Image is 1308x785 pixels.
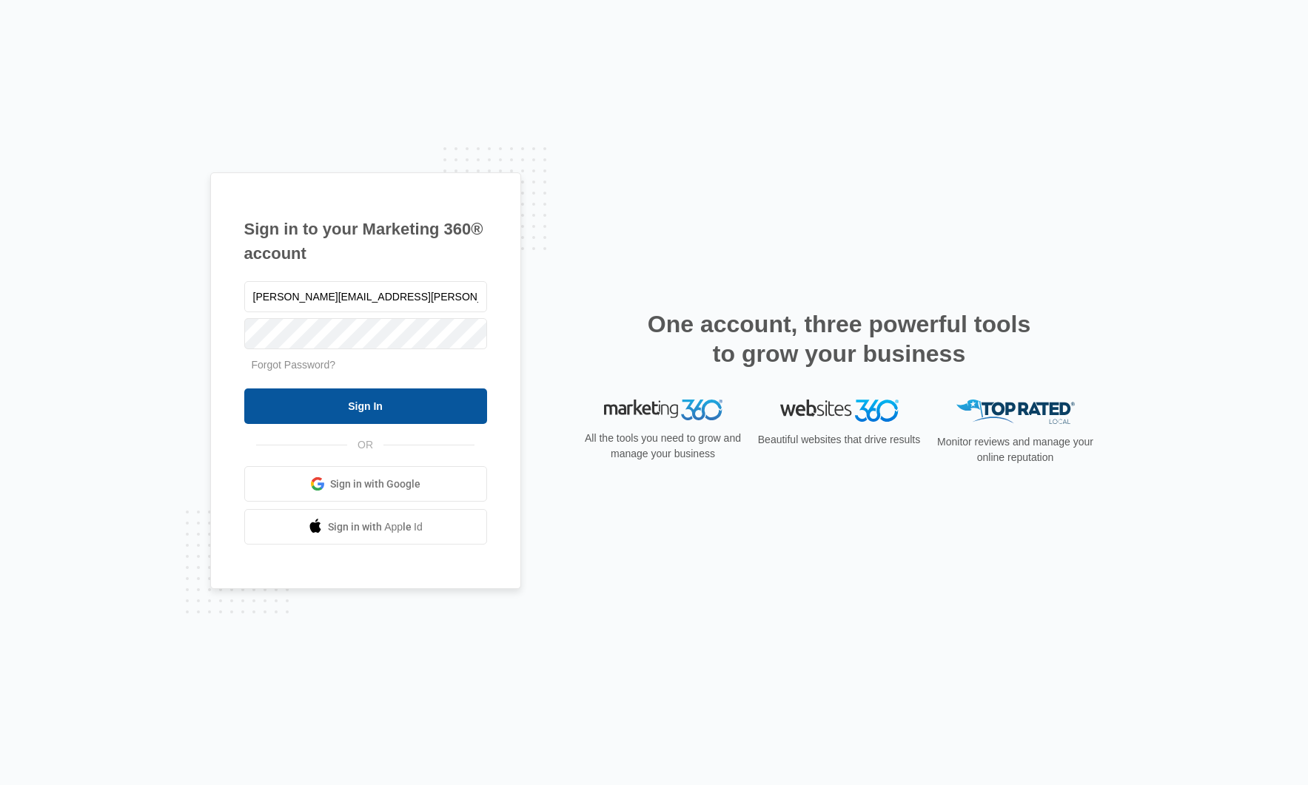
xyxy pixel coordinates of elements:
[643,309,1036,368] h2: One account, three powerful tools to grow your business
[330,476,420,492] span: Sign in with Google
[604,400,722,420] img: Marketing 360
[244,281,487,312] input: Email
[244,217,487,266] h1: Sign in to your Marketing 360® account
[328,519,423,535] span: Sign in with Apple Id
[956,400,1075,424] img: Top Rated Local
[933,434,1099,465] p: Monitor reviews and manage your online reputation
[244,388,487,424] input: Sign In
[244,466,487,502] a: Sign in with Google
[580,431,746,462] p: All the tools you need to grow and manage your business
[780,400,899,421] img: Websites 360
[244,509,487,545] a: Sign in with Apple Id
[252,359,336,371] a: Forgot Password?
[757,432,922,448] p: Beautiful websites that drive results
[347,437,383,453] span: OR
